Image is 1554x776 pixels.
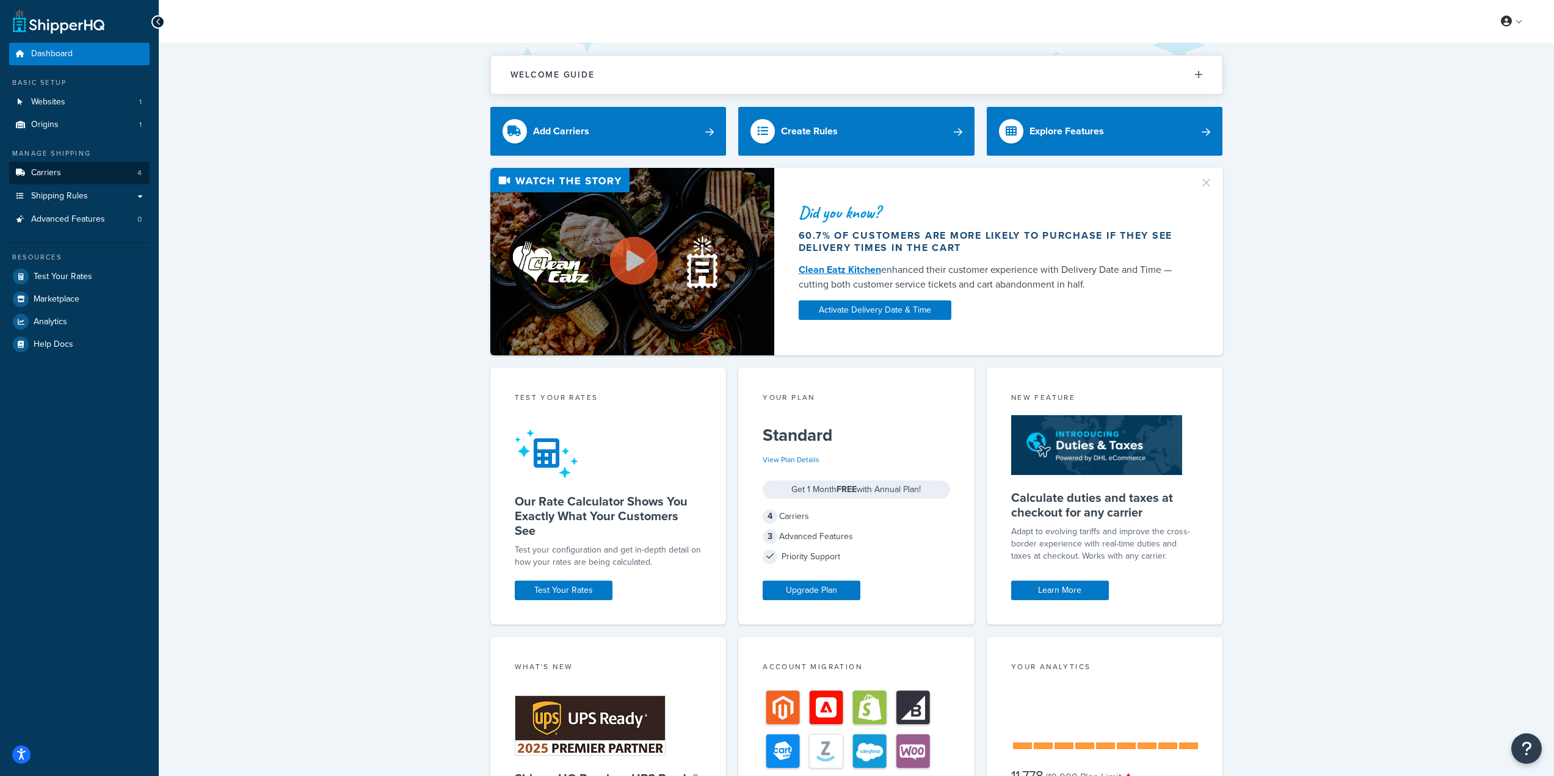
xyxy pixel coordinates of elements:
[799,230,1185,254] div: 60.7% of customers are more likely to purchase if they see delivery times in the cart
[34,294,79,305] span: Marketplace
[763,392,950,406] div: Your Plan
[799,204,1185,221] div: Did you know?
[31,191,88,201] span: Shipping Rules
[799,300,951,320] a: Activate Delivery Date & Time
[987,107,1223,156] a: Explore Features
[763,548,950,565] div: Priority Support
[9,114,150,136] li: Origins
[9,266,150,288] a: Test Your Rates
[490,168,774,355] img: Video thumbnail
[9,78,150,88] div: Basic Setup
[491,56,1222,94] button: Welcome Guide
[139,120,142,130] span: 1
[1011,490,1199,520] h5: Calculate duties and taxes at checkout for any carrier
[139,97,142,107] span: 1
[1011,392,1199,406] div: New Feature
[763,581,860,600] a: Upgrade Plan
[799,263,881,277] a: Clean Eatz Kitchen
[9,114,150,136] a: Origins1
[515,581,612,600] a: Test Your Rates
[515,494,702,538] h5: Our Rate Calculator Shows You Exactly What Your Customers See
[9,91,150,114] a: Websites1
[1511,733,1542,764] button: Open Resource Center
[763,480,950,499] div: Get 1 Month with Annual Plan!
[763,528,950,545] div: Advanced Features
[533,123,589,140] div: Add Carriers
[31,168,61,178] span: Carriers
[763,454,819,465] a: View Plan Details
[9,43,150,65] a: Dashboard
[9,311,150,333] a: Analytics
[9,333,150,355] a: Help Docs
[137,168,142,178] span: 4
[31,49,73,59] span: Dashboard
[515,392,702,406] div: Test your rates
[31,120,59,130] span: Origins
[31,214,105,225] span: Advanced Features
[34,339,73,350] span: Help Docs
[137,214,142,225] span: 0
[763,509,777,524] span: 4
[1011,661,1199,675] div: Your Analytics
[837,483,857,496] strong: FREE
[9,148,150,159] div: Manage Shipping
[738,107,975,156] a: Create Rules
[799,263,1185,292] div: enhanced their customer experience with Delivery Date and Time — cutting both customer service ti...
[9,162,150,184] li: Carriers
[515,661,702,675] div: What's New
[763,426,950,445] h5: Standard
[781,123,838,140] div: Create Rules
[1029,123,1104,140] div: Explore Features
[9,252,150,263] div: Resources
[31,97,65,107] span: Websites
[9,208,150,231] a: Advanced Features0
[9,91,150,114] li: Websites
[9,185,150,208] a: Shipping Rules
[9,288,150,310] a: Marketplace
[763,661,950,675] div: Account Migration
[9,208,150,231] li: Advanced Features
[763,529,777,544] span: 3
[510,70,595,79] h2: Welcome Guide
[9,162,150,184] a: Carriers4
[490,107,727,156] a: Add Carriers
[515,544,702,568] div: Test your configuration and get in-depth detail on how your rates are being calculated.
[1011,581,1109,600] a: Learn More
[1011,526,1199,562] p: Adapt to evolving tariffs and improve the cross-border experience with real-time duties and taxes...
[34,317,67,327] span: Analytics
[34,272,92,282] span: Test Your Rates
[763,508,950,525] div: Carriers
